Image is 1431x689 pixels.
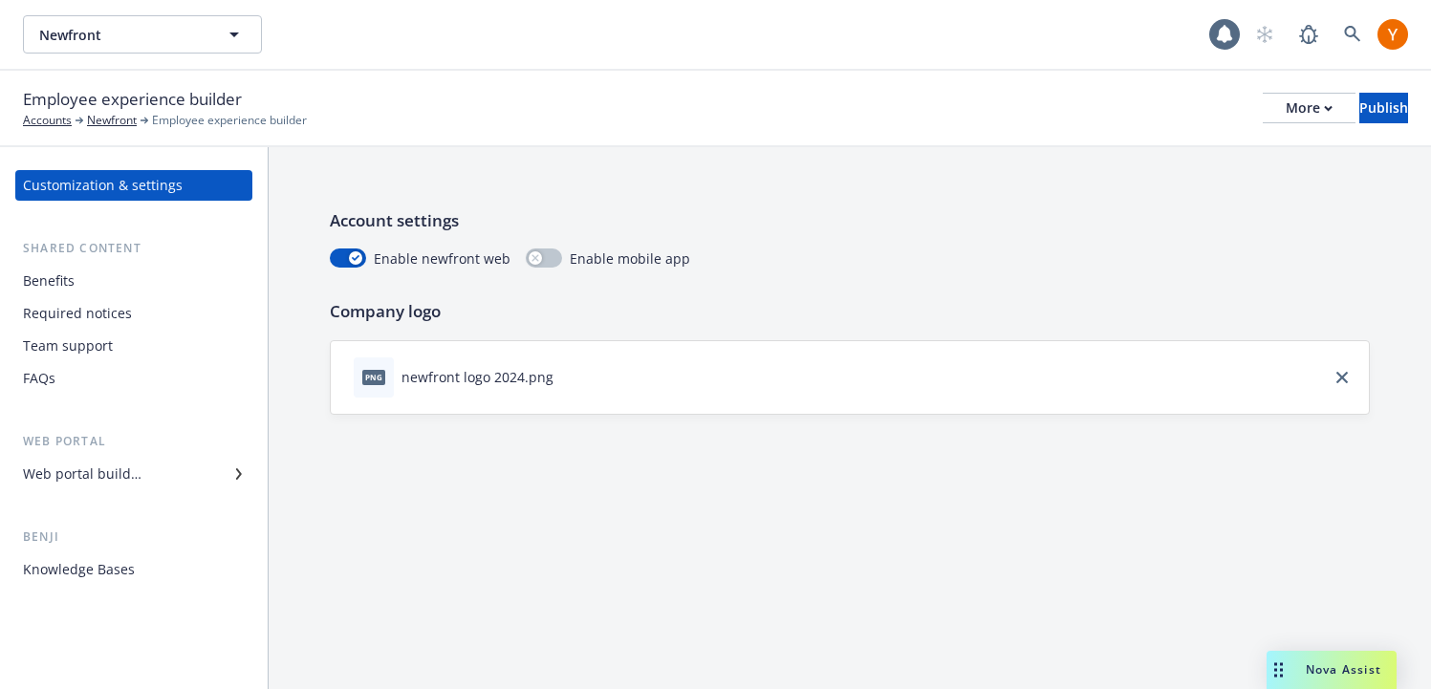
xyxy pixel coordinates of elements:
a: Start snowing [1246,15,1284,54]
a: Team support [15,331,252,361]
div: Drag to move [1267,651,1290,689]
div: Publish [1359,94,1408,122]
div: Shared content [15,239,252,258]
a: Search [1333,15,1372,54]
a: Customization & settings [15,170,252,201]
span: Enable mobile app [570,248,690,269]
a: Knowledge Bases [15,554,252,585]
a: Report a Bug [1290,15,1328,54]
span: Newfront [39,25,205,45]
span: Enable newfront web [374,248,510,269]
div: Customization & settings [23,170,183,201]
img: photo [1377,19,1408,50]
p: Company logo [330,299,1370,324]
a: Newfront [87,112,137,129]
div: Web portal [15,432,252,451]
button: download file [561,367,576,387]
div: FAQs [23,363,55,394]
a: Accounts [23,112,72,129]
a: Web portal builder [15,459,252,489]
button: Publish [1359,93,1408,123]
span: Employee experience builder [23,87,242,112]
div: Knowledge Bases [23,554,135,585]
a: close [1331,366,1354,389]
div: Team support [23,331,113,361]
a: FAQs [15,363,252,394]
div: Web portal builder [23,459,141,489]
div: Benefits [23,266,75,296]
button: More [1263,93,1355,123]
a: Benefits [15,266,252,296]
button: Newfront [23,15,262,54]
button: Nova Assist [1267,651,1397,689]
div: newfront logo 2024.png [401,367,553,387]
span: png [362,370,385,384]
div: Required notices [23,298,132,329]
p: Account settings [330,208,1370,233]
span: Employee experience builder [152,112,307,129]
div: More [1286,94,1333,122]
div: Benji [15,528,252,547]
a: Required notices [15,298,252,329]
span: Nova Assist [1306,661,1381,678]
